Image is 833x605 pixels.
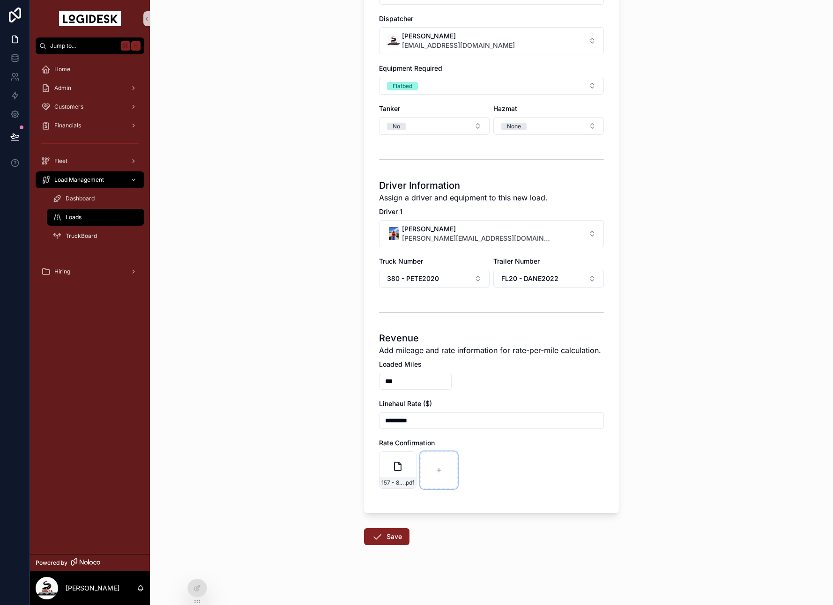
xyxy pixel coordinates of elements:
span: Jump to... [50,42,117,50]
span: Assign a driver and equipment to this new load. [379,192,548,203]
span: [EMAIL_ADDRESS][DOMAIN_NAME] [402,41,515,50]
div: scrollable content [30,54,150,292]
span: Equipment Required [379,64,442,72]
button: Select Button [493,117,604,135]
span: K [132,42,140,50]
h1: Driver Information [379,179,548,192]
button: Select Button [379,270,490,288]
span: 157 - 8-29 to 9-2 - CHR - 1350.00 [381,479,404,487]
span: TruckBoard [66,232,97,240]
span: Loads [66,214,82,221]
span: Home [54,66,70,73]
span: Loaded Miles [379,360,422,368]
span: Fleet [54,157,67,165]
span: Load Management [54,176,104,184]
p: [PERSON_NAME] [66,583,119,593]
button: Select Button [493,270,604,288]
span: Hiring [54,268,70,275]
span: [PERSON_NAME] [402,31,515,41]
span: Truck Number [379,257,423,265]
span: Dashboard [66,195,95,202]
span: [PERSON_NAME] [402,224,552,234]
a: TruckBoard [47,228,144,244]
button: Select Button [379,27,604,54]
span: [PERSON_NAME][EMAIL_ADDRESS][DOMAIN_NAME] [402,234,552,243]
span: Trailer Number [493,257,540,265]
span: Powered by [36,559,67,567]
a: Customers [36,98,144,115]
span: .pdf [404,479,414,487]
button: Jump to...K [36,37,144,54]
button: Select Button [379,117,490,135]
button: Select Button [379,77,604,95]
span: FL20 - DANE2022 [501,274,558,283]
a: Fleet [36,153,144,170]
h1: Revenue [379,332,601,345]
a: Financials [36,117,144,134]
a: Load Management [36,171,144,188]
span: Customers [54,103,83,111]
a: Hiring [36,263,144,280]
a: Powered by [30,554,150,571]
img: App logo [59,11,121,26]
div: None [507,123,521,130]
a: Dashboard [47,190,144,207]
span: Admin [54,84,71,92]
span: Driver 1 [379,207,402,215]
div: Flatbed [393,82,412,90]
span: Financials [54,122,81,129]
span: 380 - PETE2020 [387,274,439,283]
button: Select Button [379,220,604,247]
span: Hazmat [493,104,517,112]
span: Tanker [379,104,400,112]
div: No [393,123,400,130]
a: Loads [47,209,144,226]
span: Dispatcher [379,15,413,22]
button: Save [364,528,409,545]
a: Admin [36,80,144,96]
span: Add mileage and rate information for rate-per-mile calculation. [379,345,601,356]
span: Rate Confirmation [379,439,435,447]
a: Home [36,61,144,78]
span: Linehaul Rate ($) [379,399,432,407]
